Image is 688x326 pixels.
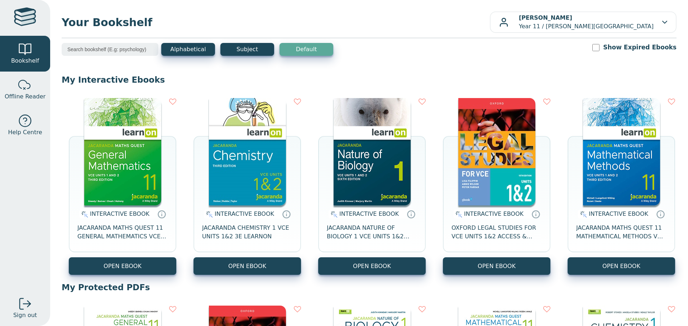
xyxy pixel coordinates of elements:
[603,43,677,52] label: Show Expired Ebooks
[519,14,654,31] p: Year 11 / [PERSON_NAME][GEOGRAPHIC_DATA]
[62,74,677,85] p: My Interactive Ebooks
[464,210,524,217] span: INTERACTIVE EBOOK
[202,224,292,241] span: JACARANDA CHEMISTRY 1 VCE UNITS 1&2 3E LEARNON
[84,98,161,205] img: f7b900ab-df9f-4510-98da-0629c5cbb4fd.jpg
[157,210,166,218] a: Interactive eBooks are accessed online via the publisher’s portal. They contain interactive resou...
[451,224,542,241] span: OXFORD LEGAL STUDIES FOR VCE UNITS 1&2 ACCESS & JUSTICE STUDENT OBOOK + ASSESS 15E
[8,128,42,137] span: Help Centre
[209,98,286,205] img: 37f81dd5-9e6c-4284-8d4c-e51904e9365e.jpg
[327,224,417,241] span: JACARANDA NATURE OF BIOLOGY 1 VCE UNITS 1&2 LEARNON 6E (INCL STUDYON) EBOOK
[62,14,490,30] span: Your Bookshelf
[62,282,677,293] p: My Protected PDFs
[531,210,540,218] a: Interactive eBooks are accessed online via the publisher’s portal. They contain interactive resou...
[90,210,149,217] span: INTERACTIVE EBOOK
[589,210,648,217] span: INTERACTIVE EBOOK
[5,92,46,101] span: Offline Reader
[339,210,399,217] span: INTERACTIVE EBOOK
[443,257,550,275] button: OPEN EBOOK
[407,210,415,218] a: Interactive eBooks are accessed online via the publisher’s portal. They contain interactive resou...
[13,311,37,320] span: Sign out
[576,224,666,241] span: JACARANDA MATHS QUEST 11 MATHEMATICAL METHODS VCE UNITS 1&2 3E LEARNON
[69,257,176,275] button: OPEN EBOOK
[329,210,338,219] img: interactive.svg
[220,43,274,56] button: Subject
[490,11,677,33] button: [PERSON_NAME]Year 11 / [PERSON_NAME][GEOGRAPHIC_DATA]
[656,210,665,218] a: Interactive eBooks are accessed online via the publisher’s portal. They contain interactive resou...
[62,43,158,56] input: Search bookshelf (E.g: psychology)
[583,98,660,205] img: 3d45537d-a581-493a-8efc-3c839325a1f6.jpg
[318,257,426,275] button: OPEN EBOOK
[279,43,333,56] button: Default
[79,210,88,219] img: interactive.svg
[458,98,535,205] img: 4924bd51-7932-4040-9111-bbac42153a36.jpg
[161,43,215,56] button: Alphabetical
[77,224,168,241] span: JACARANDA MATHS QUEST 11 GENERAL MATHEMATICS VCE UNITS 1&2 3E LEARNON
[578,210,587,219] img: interactive.svg
[204,210,213,219] img: interactive.svg
[568,257,675,275] button: OPEN EBOOK
[11,57,39,65] span: Bookshelf
[519,14,572,21] b: [PERSON_NAME]
[453,210,462,219] img: interactive.svg
[193,257,301,275] button: OPEN EBOOK
[334,98,411,205] img: bac72b22-5188-ea11-a992-0272d098c78b.jpg
[282,210,291,218] a: Interactive eBooks are accessed online via the publisher’s portal. They contain interactive resou...
[215,210,274,217] span: INTERACTIVE EBOOK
